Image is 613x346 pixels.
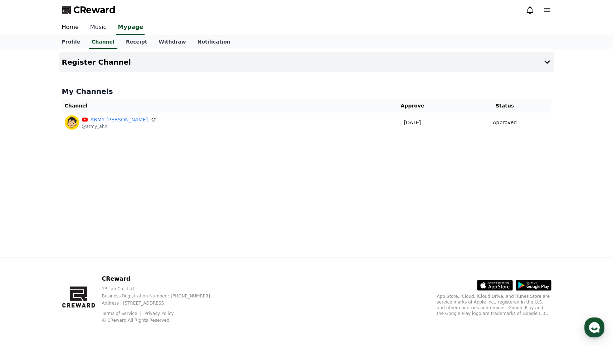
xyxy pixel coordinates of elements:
[89,35,117,49] a: Channel
[84,20,112,35] a: Music
[59,237,81,243] span: Messages
[153,35,191,49] a: Withdraw
[102,300,222,306] p: Address : [STREET_ADDRESS]
[102,286,222,292] p: YP Lab Co., Ltd.
[92,226,137,244] a: Settings
[56,20,84,35] a: Home
[82,124,157,129] p: @army_ahn
[18,237,31,243] span: Home
[59,52,554,72] button: Register Channel
[2,226,47,244] a: Home
[47,226,92,244] a: Messages
[102,317,222,323] p: © CReward All Rights Reserved.
[145,311,174,316] a: Privacy Policy
[102,293,222,299] p: Business Registration Number : [PHONE_NUMBER]
[437,294,551,316] p: App Store, iCloud, iCloud Drive, and iTunes Store are service marks of Apple Inc., registered in ...
[369,119,455,126] p: [DATE]
[120,35,153,49] a: Receipt
[62,86,551,96] h4: My Channels
[62,58,131,66] h4: Register Channel
[65,115,79,130] img: ARMY AHN 아미안
[62,4,116,16] a: CReward
[493,119,517,126] p: Approved
[192,35,236,49] a: Notification
[458,99,551,112] th: Status
[73,4,116,16] span: CReward
[106,237,123,243] span: Settings
[56,35,86,49] a: Profile
[102,275,222,283] p: CReward
[91,116,148,124] a: ARMY [PERSON_NAME]
[62,99,367,112] th: Channel
[116,20,145,35] a: Mypage
[366,99,458,112] th: Approve
[102,311,142,316] a: Terms of Service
